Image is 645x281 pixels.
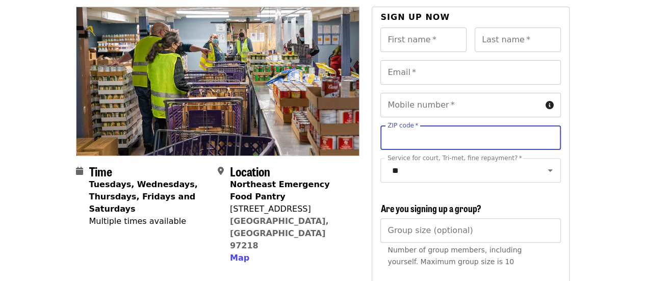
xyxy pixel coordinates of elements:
span: Map [230,253,249,263]
span: Sign up now [380,12,450,22]
button: Map [230,252,249,264]
label: Service for court, Tri-met, fine repayment? [388,155,522,161]
a: [GEOGRAPHIC_DATA], [GEOGRAPHIC_DATA] 97218 [230,216,329,250]
div: Multiple times available [89,215,210,227]
span: Number of group members, including yourself. Maximum group size is 10 [388,246,522,266]
strong: Northeast Emergency Food Pantry [230,180,330,201]
label: ZIP code [388,122,418,129]
span: Time [89,162,112,180]
input: First name [380,28,467,52]
input: ZIP code [380,125,560,150]
input: [object Object] [380,218,560,243]
strong: Tuesdays, Wednesdays, Thursdays, Fridays and Saturdays [89,180,198,214]
i: calendar icon [76,166,83,176]
input: Mobile number [380,93,541,117]
button: Open [543,163,557,177]
i: map-marker-alt icon [218,166,224,176]
input: Last name [475,28,561,52]
i: circle-info icon [546,100,554,110]
span: Are you signing up a group? [380,201,481,215]
div: [STREET_ADDRESS] [230,203,351,215]
input: Email [380,60,560,85]
span: Location [230,162,270,180]
img: Northeast Emergency Food Program - Partner Agency Support organized by Oregon Food Bank [76,7,359,155]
